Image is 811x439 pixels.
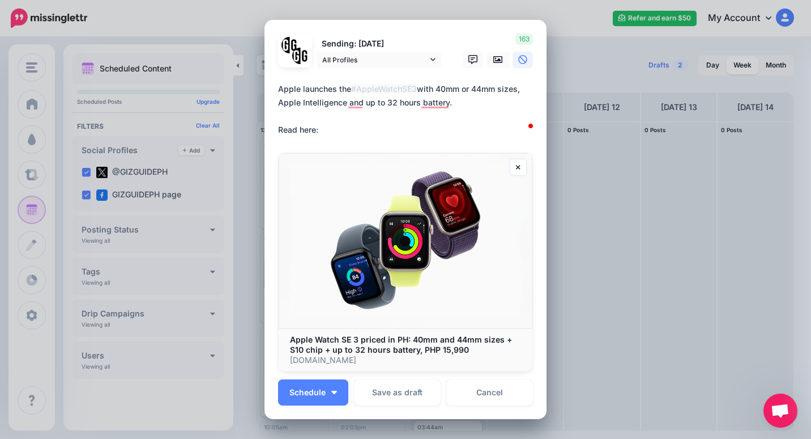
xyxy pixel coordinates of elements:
textarea: To enrich screen reader interactions, please activate Accessibility in Grammarly extension settings [278,82,539,137]
span: 163 [515,33,533,45]
button: Schedule [278,379,348,406]
div: Apple launches the with 40mm or 44mm sizes, Apple Intelligence and up to 32 hours battery. Read h... [278,82,539,137]
b: Apple Watch SE 3 priced in PH: 40mm and 44mm sizes + S10 chip + up to 32 hours battery, PHP 15,990 [290,335,512,354]
img: 353459792_649996473822713_4483302954317148903_n-bsa138318.png [281,37,298,53]
span: All Profiles [322,54,428,66]
p: Sending: [DATE] [317,37,441,50]
p: [DOMAIN_NAME] [290,355,521,365]
img: arrow-down-white.png [331,391,337,394]
a: Cancel [446,379,533,406]
span: Schedule [289,389,326,396]
a: All Profiles [317,52,441,68]
button: Save as draft [354,379,441,406]
img: Apple Watch SE 3 priced in PH: 40mm and 44mm sizes + S10 chip + up to 32 hours battery, PHP 15,990 [279,153,532,328]
img: JT5sWCfR-79925.png [292,48,309,64]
